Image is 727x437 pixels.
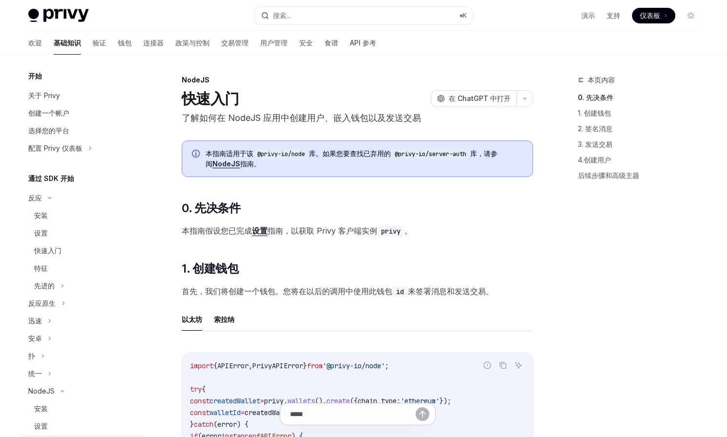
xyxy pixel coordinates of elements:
[28,334,42,342] font: 安卓
[93,39,106,47] font: 验证
[299,39,313,47] font: 安全
[93,31,106,55] a: 验证
[28,194,42,202] font: 反应
[358,397,401,405] span: chain_type:
[578,121,707,137] a: 2. 签名消息
[20,122,145,139] a: 选择您的平台
[182,315,202,323] font: 以太坊
[182,76,210,84] font: NodeJS
[326,397,350,405] span: create
[214,315,234,323] font: 索拉纳
[34,422,48,430] font: 设置
[20,242,145,259] a: 快速入门
[143,31,164,55] a: 连接器
[34,281,55,290] font: 先进的
[28,72,42,80] font: 开始
[175,31,210,55] a: 政策与控制
[20,104,145,122] a: 创建一个帐户
[34,229,48,237] font: 设置
[182,286,392,296] font: 首先，我们将创建一个钱包。您将在以后的调用中使用此钱包
[325,31,338,55] a: 食谱
[20,87,145,104] a: 关于 Privy
[182,261,238,276] font: 1. 创建钱包
[54,31,81,55] a: 基础知识
[404,226,412,236] font: 。
[206,149,253,158] font: 本指南适用于该
[497,359,509,372] button: 复制代码块中的内容
[385,361,389,370] span: ;
[182,308,202,331] button: 以太坊
[182,90,239,107] font: 快速入门
[581,11,595,20] font: 演示
[212,159,240,168] a: NodeJS
[217,361,249,370] span: APIError
[190,397,210,405] span: const
[607,11,620,20] font: 支持
[28,31,42,55] a: 欢迎
[578,90,707,105] a: 0. 先决条件
[309,149,391,158] font: 库。如果您要查找已弃用的
[54,39,81,47] font: 基础知识
[34,246,61,255] font: 快速入门
[182,113,421,123] font: 了解如何在 NodeJS 应用中创建用户、嵌入钱包以及发送交易
[28,39,42,47] font: 欢迎
[252,361,303,370] span: PrivyAPIError
[284,397,287,405] span: .
[20,400,145,417] a: 安装
[350,397,358,405] span: ({
[268,226,377,236] font: 指南，以获取 Privy 客户端实例
[299,31,313,55] a: 安全
[213,361,217,370] span: {
[210,397,260,405] span: createdWallet
[260,397,264,405] span: =
[408,286,494,296] font: 来签署消息和发送交易。
[264,397,284,405] span: privy
[607,11,620,20] a: 支持
[221,31,249,55] a: 交易管理
[34,211,48,219] font: 安装
[578,109,611,117] font: 1. 创建钱包
[260,39,287,47] font: 用户管理
[190,385,202,394] span: try
[578,105,707,121] a: 1. 创建钱包
[323,361,385,370] span: '@privy-io/node'
[20,417,145,435] a: 设置
[578,93,613,101] font: 0. 先决条件
[350,39,376,47] font: API 参考
[260,31,287,55] a: 用户管理
[28,387,55,395] font: NodeJS
[391,149,470,159] code: @privy-io/server-auth
[578,137,707,152] a: 3. 发送交易
[481,359,494,372] button: 报告错误代码
[20,259,145,277] a: 特征
[20,224,145,242] a: 设置
[588,76,615,84] font: 本页内容
[28,91,60,99] font: 关于 Privy
[28,317,42,325] font: 迅速
[253,149,309,159] code: @privy-io/node
[392,286,408,297] code: id
[143,39,164,47] font: 连接器
[175,39,210,47] font: 政策与控制
[350,31,376,55] a: API 参考
[416,407,429,421] button: 发送消息
[578,152,707,168] a: 4.创建用户
[28,9,89,22] img: 灯光标志
[28,352,35,360] font: 扑
[254,7,473,24] button: 搜索...⌘K
[578,168,707,183] a: 后续步骤和高级主题
[252,226,268,236] a: 设置
[28,299,56,307] font: 反应原生
[28,144,82,152] font: 配置 Privy 仪表板
[192,150,202,159] svg: 信息
[118,31,132,55] a: 钱包
[34,404,48,413] font: 安装
[28,109,69,117] font: 创建一个帐户
[325,39,338,47] font: 食谱
[431,90,517,107] button: 在 ChatGPT 中打开
[273,11,291,20] font: 搜索...
[287,397,315,405] span: wallets
[449,94,511,102] font: 在 ChatGPT 中打开
[578,156,611,164] font: 4.创建用户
